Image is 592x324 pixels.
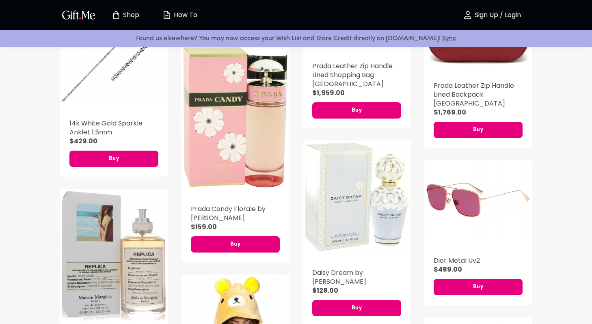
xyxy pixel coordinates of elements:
[312,62,401,89] h5: Prada Leather Zip Handle Lined Shopping Bag [GEOGRAPHIC_DATA]
[442,35,456,42] a: Sync
[302,140,411,255] div: Daisy Dream by Marc Jacobs
[312,304,401,313] span: Buy
[434,81,523,108] h5: Prada Leather Zip Handle Lined Backpack [GEOGRAPHIC_DATA]
[451,2,532,28] button: Sign Up / Login
[473,12,521,19] p: Sign Up / Login
[69,119,158,137] h5: 14k White Gold Sparkle Anklet 1.5mm
[424,160,532,242] div: Dior Metal Uv2
[60,9,97,21] img: GiftMe Logo
[434,108,523,117] p: $1,769.00
[434,122,523,138] button: Buy
[191,205,280,222] h5: Prada Candy Florale by [PERSON_NAME]
[103,2,147,28] button: Store page
[312,89,401,97] p: $1,959.00
[312,300,401,316] button: Buy
[312,102,401,119] button: Buy
[434,279,523,295] button: Buy
[157,2,202,28] button: How To
[191,236,280,253] button: Buy
[312,286,401,295] p: $128.00
[121,12,139,19] p: Shop
[312,268,401,286] h5: Daisy Dream by [PERSON_NAME]
[434,283,523,292] span: Buy
[69,137,158,146] p: $429.00
[162,10,172,20] img: how-to.svg
[312,106,401,115] span: Buy
[172,12,197,19] p: How To
[69,151,158,167] button: Buy
[181,45,290,191] div: Prada Candy Florale by Prada
[191,222,280,231] p: $159.00
[434,256,523,265] h5: Dior Metal Uv2
[434,125,523,134] span: Buy
[6,33,586,44] p: Found us elsewhere? You may now access your Wish List and Store Credit directly on [DOMAIN_NAME]!
[60,10,98,20] button: GiftMe Logo
[69,154,158,163] span: Buy
[191,240,280,249] span: Buy
[434,265,523,274] p: $489.00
